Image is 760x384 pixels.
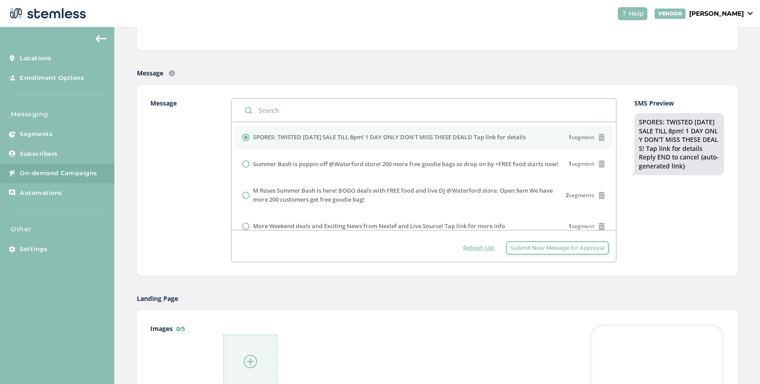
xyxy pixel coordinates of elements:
div: SPORES: TWISTED [DATE] SALE TILL 8pm! 1 DAY ONLY DON'T MISS THESE DEALS! Tap link for details Rep... [639,118,720,171]
span: Refresh List [463,244,494,252]
label: Message [150,98,213,262]
button: Refresh List [459,241,499,255]
label: SPORES: TWISTED [DATE] SALE TILL 8pm! 1 DAY ONLY DON'T MISS THESE DEALS! Tap link for details [253,133,526,142]
label: M Roses Summer Bash is here! BOGO deals with FREE food and live DJ @Waterford store. Open 9am We ... [253,186,566,204]
strong: 2 [566,191,569,199]
label: 0/5 [176,325,185,333]
span: Automations [20,189,62,198]
strong: 1 [568,133,572,141]
label: Summer Bash is poppin off @Waterford store! 200 more free goodie bags so drop on by +FREE food st... [253,160,559,169]
span: Enrollment Options [20,74,84,83]
img: logo-dark-0685b13c.svg [7,4,86,22]
label: SMS Preview [634,98,724,108]
input: Search [231,99,616,122]
span: Settings [20,245,47,254]
span: segment [568,160,594,168]
strong: 1 [568,222,572,230]
div: VENDOR [655,9,686,19]
span: On-demand Campaigns [20,169,97,178]
span: Locations [20,54,52,63]
img: icon-circle-plus-45441306.svg [244,355,257,368]
span: segments [566,191,594,199]
p: [PERSON_NAME] [689,9,744,18]
span: segment [568,222,594,230]
span: Segments [20,130,52,139]
img: icon-info-236977d2.svg [169,70,175,76]
button: Submit New Message for Approval [506,241,609,255]
span: Submit New Message for Approval [511,244,604,252]
img: icon-arrow-back-accent-c549486e.svg [96,35,106,42]
span: Help [629,9,644,18]
img: icon_down-arrow-small-66adaf34.svg [747,12,753,15]
span: Subscribers [20,150,58,159]
strong: 1 [568,160,572,168]
img: icon-help-white-03924b79.svg [621,11,627,16]
span: segment [568,133,594,141]
label: Message [137,68,163,78]
label: More Weekend deals and Exciting News from Nexlef and Live Source! Tap link for more info [253,222,505,231]
label: Landing Page [137,294,178,303]
iframe: Chat Widget [715,341,760,384]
